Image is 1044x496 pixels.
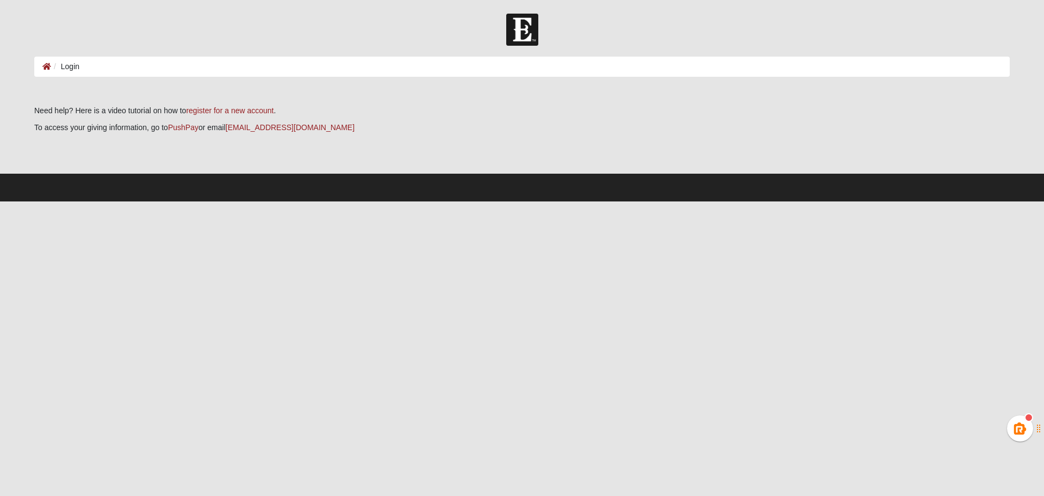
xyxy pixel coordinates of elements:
[34,122,1010,133] p: To access your giving information, go to or email
[186,106,274,115] a: register for a new account
[226,123,355,132] a: [EMAIL_ADDRESS][DOMAIN_NAME]
[51,61,79,72] li: Login
[34,105,1010,117] p: Need help? Here is a video tutorial on how to .
[168,123,198,132] a: PushPay
[506,14,538,46] img: Church of Eleven22 Logo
